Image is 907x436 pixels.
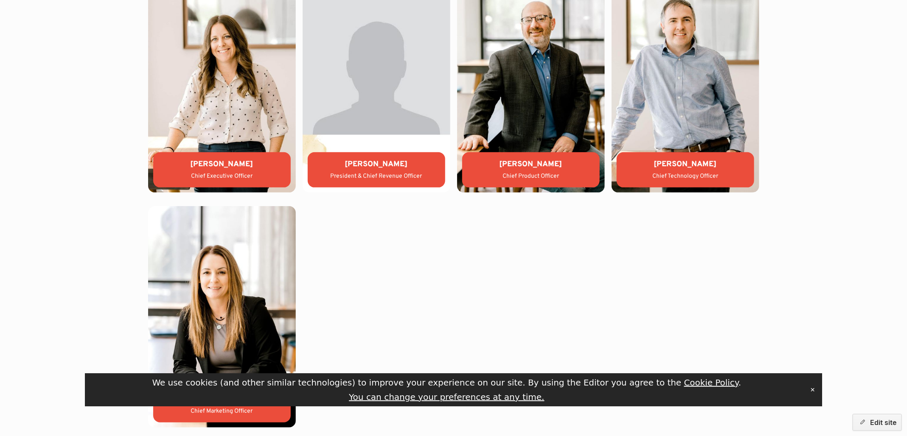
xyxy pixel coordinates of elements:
div: Chief Product Officer [469,172,593,181]
div: President & Chief Revenue Officer [315,172,438,181]
div: [PERSON_NAME] [469,159,593,170]
button: You can change your preferences at any time. [349,391,545,403]
div: Chief Executive Officer [160,172,284,181]
div: [PERSON_NAME] [160,159,284,170]
div: Chief Marketing Officer [160,407,284,416]
a: Cookie Policy [684,377,739,388]
div: [PERSON_NAME] [315,159,438,170]
div: Chief Technology Officer [623,172,747,181]
span: We use cookies (and other similar technologies) to improve your experience on our site. By using ... [152,377,741,388]
img: Kate Colacelli [148,206,296,428]
button: Edit site [853,414,902,431]
div: [PERSON_NAME] [623,159,747,170]
button: Close [807,383,819,396]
